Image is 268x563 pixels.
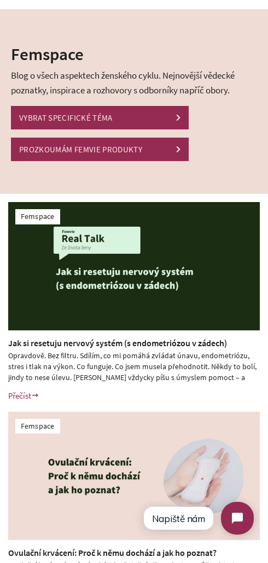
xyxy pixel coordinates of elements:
[8,547,217,558] a: Ovulační krvácení: Proč k němu dochází a jak ho poznat?
[21,211,55,221] a: Femspace
[11,42,249,66] h2: Femspace
[8,202,260,330] img: Jak si resetuju nervový systém (s endometriózou v zádech)
[8,337,227,348] a: Jak si resetuju nervový systém (s endometriózou v zádech)
[8,390,39,401] a: Přečíst
[11,138,189,161] a: PROZKOUMÁM FEMVIE PRODUKTY
[8,350,260,383] div: Opravdově. Bez filtru. Sdílím, co mi pomáhá zvládat únavu, endometriózu, stres i tlak na výkon. C...
[133,493,263,544] iframe: Tidio Chat
[21,421,55,431] a: Femspace
[11,106,189,129] a: VYBRAT SPECIFICKÉ TÉMA
[11,68,249,97] p: Blog o všech aspektech ženského cyklu. Nejnovější vědecké poznatky, inspirace a rozhovory s odbor...
[8,412,260,540] img: Ovulační krvácení: Proč k&nbsp;němu dochází a jak ho poznat?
